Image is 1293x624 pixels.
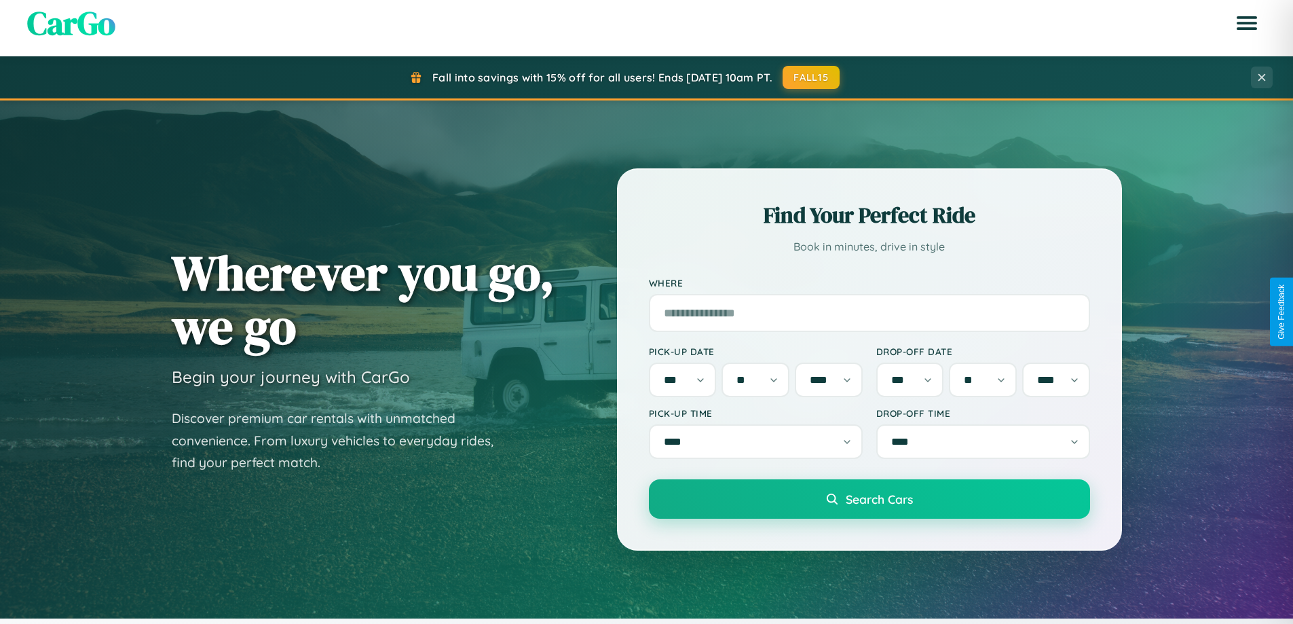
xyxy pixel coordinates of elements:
label: Pick-up Time [649,407,863,419]
span: Search Cars [846,492,913,507]
h3: Begin your journey with CarGo [172,367,410,387]
span: CarGo [27,1,115,45]
h2: Find Your Perfect Ride [649,200,1090,230]
label: Drop-off Time [876,407,1090,419]
button: Search Cars [649,479,1090,519]
label: Drop-off Date [876,346,1090,357]
div: Give Feedback [1277,285,1286,339]
p: Book in minutes, drive in style [649,237,1090,257]
button: FALL15 [783,66,840,89]
h1: Wherever you go, we go [172,246,555,353]
label: Pick-up Date [649,346,863,357]
label: Where [649,277,1090,289]
p: Discover premium car rentals with unmatched convenience. From luxury vehicles to everyday rides, ... [172,407,511,474]
button: Open menu [1228,4,1266,42]
span: Fall into savings with 15% off for all users! Ends [DATE] 10am PT. [432,71,772,84]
